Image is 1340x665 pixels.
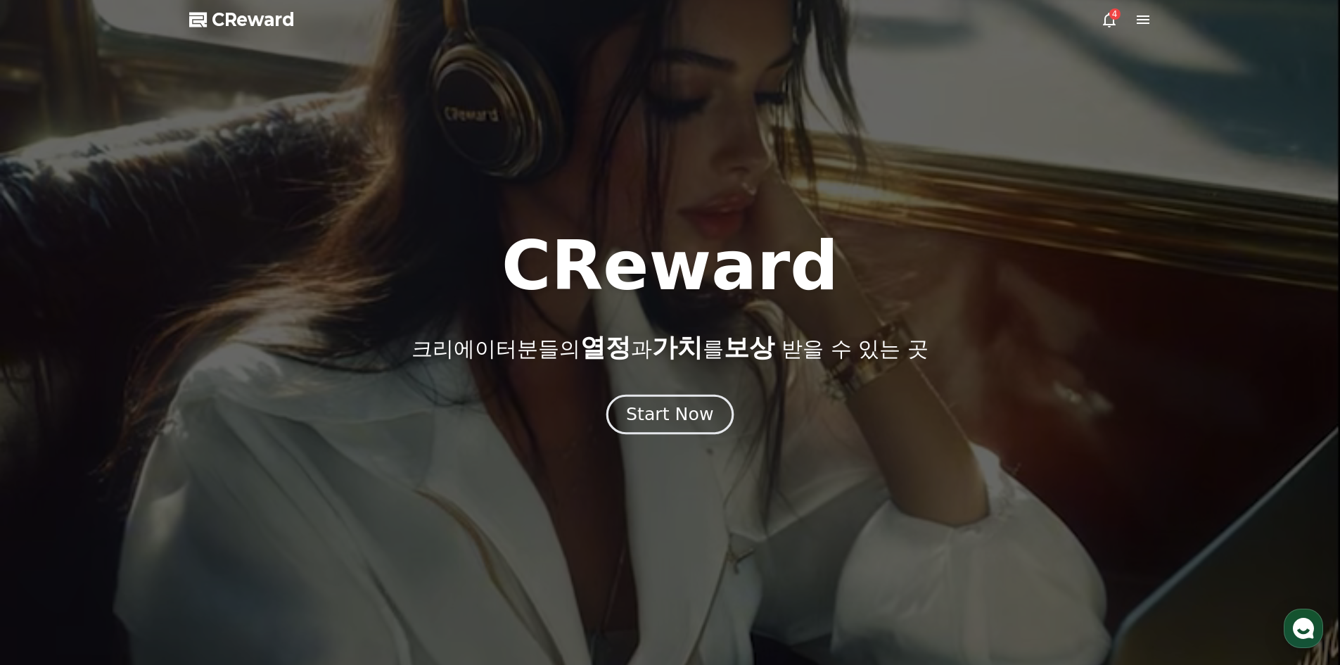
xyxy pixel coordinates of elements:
span: CReward [212,8,295,31]
span: 대화 [129,468,146,479]
a: Start Now [609,410,731,423]
span: 열정 [580,333,631,362]
a: 설정 [181,446,270,481]
div: 4 [1109,8,1121,20]
a: 4 [1101,11,1118,28]
h1: CReward [502,232,838,300]
span: 홈 [44,467,53,479]
a: 홈 [4,446,93,481]
span: 가치 [652,333,703,362]
p: 크리에이터분들의 과 를 받을 수 있는 곳 [411,334,928,362]
span: 보상 [724,333,774,362]
div: Start Now [626,403,713,426]
button: Start Now [606,394,734,434]
a: 대화 [93,446,181,481]
span: 설정 [217,467,234,479]
a: CReward [189,8,295,31]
